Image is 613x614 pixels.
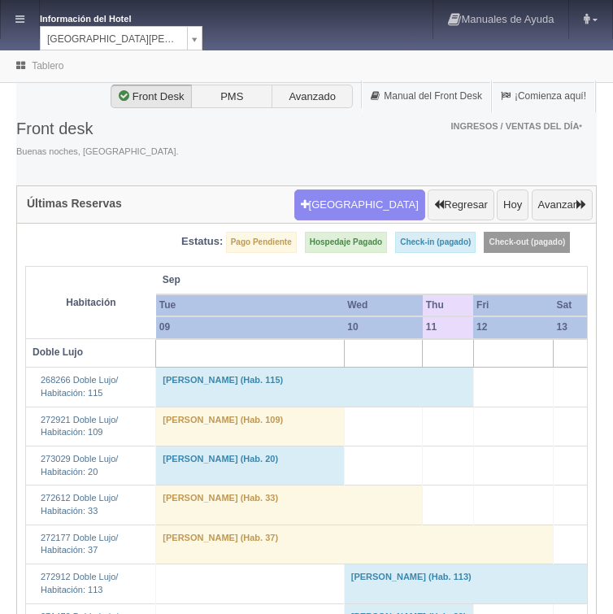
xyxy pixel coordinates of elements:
[305,232,387,253] label: Hospedaje Pagado
[41,572,118,594] a: 272912 Doble Lujo/Habitación: 113
[497,189,528,220] button: Hoy
[484,232,570,253] label: Check-out (pagado)
[423,294,473,316] th: Thu
[156,316,344,338] th: 09
[362,81,491,112] a: Manual del Front Desk
[294,189,425,220] button: [GEOGRAPHIC_DATA]
[226,232,297,253] label: Pago Pendiente
[47,27,180,51] span: [GEOGRAPHIC_DATA][PERSON_NAME]
[111,85,192,109] label: Front Desk
[27,198,122,210] h4: Últimas Reservas
[66,297,115,308] strong: Habitación
[33,346,83,358] b: Doble Lujo
[450,121,582,131] span: Ingresos / Ventas del día
[16,120,179,137] h3: Front desk
[191,85,272,109] label: PMS
[156,294,344,316] th: Tue
[41,493,118,516] a: 272612 Doble Lujo/Habitación: 33
[395,232,476,253] label: Check-in (pagado)
[156,407,344,446] td: [PERSON_NAME] (Hab. 109)
[532,189,593,220] button: Avanzar
[473,316,554,338] th: 12
[423,316,473,338] th: 11
[156,525,554,564] td: [PERSON_NAME] (Hab. 37)
[492,81,595,112] a: ¡Comienza aquí!
[344,294,423,316] th: Wed
[41,375,118,398] a: 268266 Doble Lujo/Habitación: 115
[163,273,416,287] span: Sep
[32,60,63,72] a: Tablero
[428,189,493,220] button: Regresar
[272,85,353,109] label: Avanzado
[156,446,344,485] td: [PERSON_NAME] (Hab. 20)
[181,234,223,250] label: Estatus:
[41,533,118,555] a: 272177 Doble Lujo/Habitación: 37
[40,8,170,26] dt: Información del Hotel
[41,415,118,438] a: 272921 Doble Lujo/Habitación: 109
[344,316,423,338] th: 10
[16,146,179,159] span: Buenas noches, [GEOGRAPHIC_DATA].
[41,454,118,477] a: 273029 Doble Lujo/Habitación: 20
[473,294,554,316] th: Fri
[156,368,473,407] td: [PERSON_NAME] (Hab. 115)
[40,26,202,50] a: [GEOGRAPHIC_DATA][PERSON_NAME]
[156,486,423,525] td: [PERSON_NAME] (Hab. 33)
